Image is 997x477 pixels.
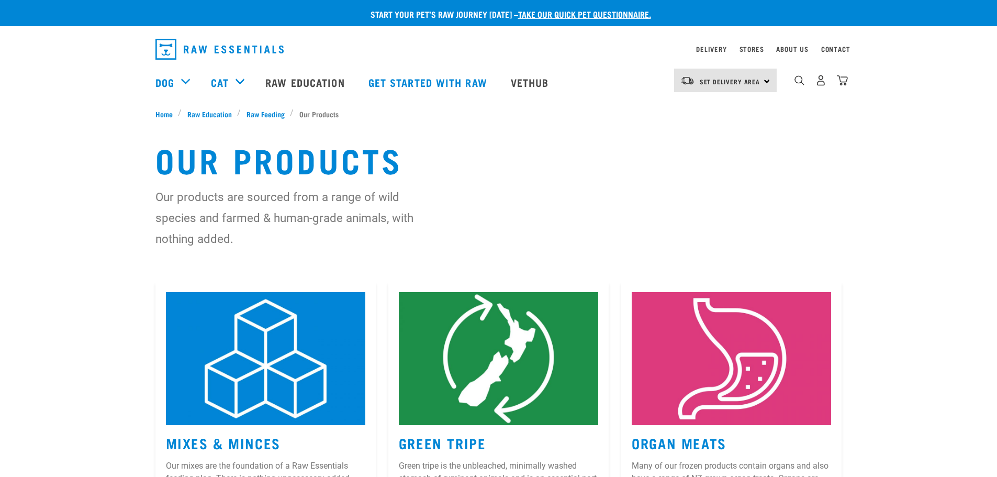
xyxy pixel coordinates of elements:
[632,292,831,425] img: 10_210930_025505.jpg
[155,39,284,60] img: Raw Essentials Logo
[680,76,694,85] img: van-moving.png
[815,75,826,86] img: user.png
[776,47,808,51] a: About Us
[399,439,486,447] a: Green Tripe
[794,75,804,85] img: home-icon-1@2x.png
[187,108,232,119] span: Raw Education
[182,108,237,119] a: Raw Education
[211,74,229,90] a: Cat
[155,74,174,90] a: Dog
[155,186,430,249] p: Our products are sourced from a range of wild species and farmed & human-grade animals, with noth...
[632,439,726,447] a: Organ Meats
[166,292,365,425] img: 8_210930_025407.jpg
[821,47,850,51] a: Contact
[155,108,173,119] span: Home
[166,439,281,447] a: Mixes & Minces
[155,108,178,119] a: Home
[155,140,842,178] h1: Our Products
[500,61,562,103] a: Vethub
[696,47,726,51] a: Delivery
[155,108,842,119] nav: breadcrumbs
[358,61,500,103] a: Get started with Raw
[399,292,598,425] img: 8.jpg
[247,108,285,119] span: Raw Feeding
[518,12,651,16] a: take our quick pet questionnaire.
[255,61,357,103] a: Raw Education
[241,108,290,119] a: Raw Feeding
[700,80,760,83] span: Set Delivery Area
[740,47,764,51] a: Stores
[837,75,848,86] img: home-icon@2x.png
[147,35,850,64] nav: dropdown navigation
